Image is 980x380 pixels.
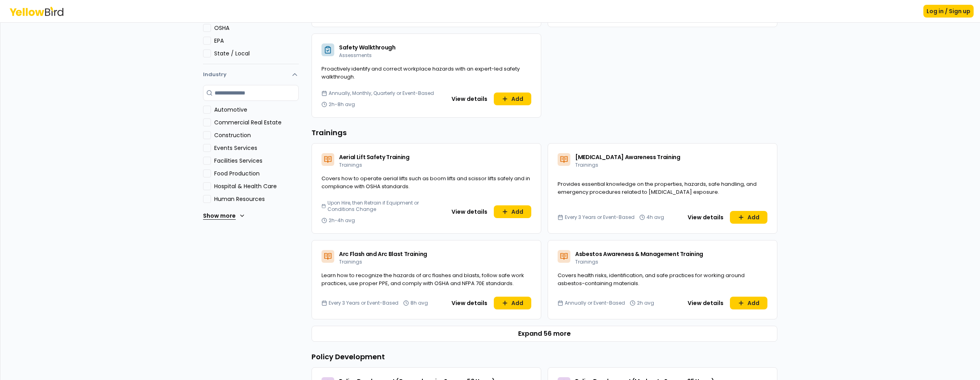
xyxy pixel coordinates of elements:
[558,180,757,196] span: Provides essential knowledge on the properties, hazards, safe handling, and emergency procedures ...
[494,205,531,218] button: Add
[329,300,398,306] span: Every 3 Years or Event-Based
[329,217,355,224] span: 2h-4h avg
[565,300,625,306] span: Annually or Event-Based
[575,250,703,258] span: Asbestos Awareness & Management Training
[214,169,299,177] label: Food Production
[339,52,372,59] span: Assessments
[683,211,728,224] button: View details
[214,24,299,32] label: OSHA
[329,90,434,96] span: Annually, Monthly, Quarterly or Event-Based
[558,272,745,287] span: Covers health risks, identification, and safe practices for working around asbestos-containing ma...
[214,118,299,126] label: Commercial Real Estate
[214,106,299,114] label: Automotive
[339,250,427,258] span: Arc Flash and Arc Blast Training
[214,182,299,190] label: Hospital & Health Care
[214,195,299,203] label: Human Resources
[214,157,299,165] label: Facilities Services
[730,211,767,224] button: Add
[321,272,524,287] span: Learn how to recognize the hazards of arc flashes and blasts, follow safe work practices, use pro...
[683,297,728,309] button: View details
[203,64,299,85] button: Industry
[923,5,974,18] button: Log in / Sign up
[329,101,355,108] span: 2h-8h avg
[447,93,492,105] button: View details
[339,153,410,161] span: Aerial Lift Safety Training
[312,326,777,342] button: Expand 56 more
[339,161,362,168] span: Trainings
[321,175,530,190] span: Covers how to operate aerial lifts such as boom lifts and scissor lifts safely and in compliance ...
[447,297,492,309] button: View details
[494,297,531,309] button: Add
[575,258,598,265] span: Trainings
[214,37,299,45] label: EPA
[339,258,362,265] span: Trainings
[575,161,598,168] span: Trainings
[730,297,767,309] button: Add
[494,93,531,105] button: Add
[447,205,492,218] button: View details
[312,351,777,362] h3: Policy Development
[575,153,680,161] span: [MEDICAL_DATA] Awareness Training
[214,144,299,152] label: Events Services
[410,300,428,306] span: 8h avg
[203,24,299,64] div: Regulation
[321,65,520,81] span: Proactively identify and correct workplace hazards with an expert-led safety walkthrough.
[565,214,635,221] span: Every 3 Years or Event-Based
[214,49,299,57] label: State / Local
[339,43,396,51] span: Safety Walkthrough
[312,127,777,138] h3: Trainings
[327,200,444,213] span: Upon Hire, then Retrain if Equipment or Conditions Change
[203,208,245,224] button: Show more
[637,300,654,306] span: 2h avg
[214,131,299,139] label: Construction
[203,85,299,230] div: Industry
[647,214,664,221] span: 4h avg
